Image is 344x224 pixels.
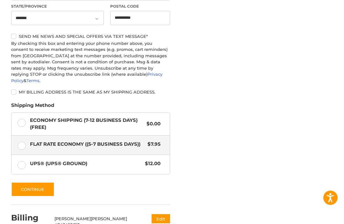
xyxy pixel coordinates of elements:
[91,216,127,221] span: [PERSON_NAME]
[143,120,161,128] span: $0.00
[30,141,144,148] span: Flat Rate Economy ((5-7 Business Days))
[11,102,54,112] legend: Shipping Method
[30,160,142,167] span: UPS® (UPS® Ground)
[26,78,39,83] a: Terms
[152,214,170,223] button: Edit
[30,117,143,131] span: Economy Shipping (7-12 Business Days) (Free)
[144,141,161,148] span: $7.95
[11,89,170,94] label: My billing address is the same as my shipping address.
[11,213,48,223] h2: Billing
[142,160,161,167] span: $12.00
[11,182,54,197] button: Continue
[11,72,162,83] a: Privacy Policy
[54,216,91,221] span: [PERSON_NAME]
[110,3,170,9] label: Postal Code
[11,40,170,84] div: By checking this box and entering your phone number above, you consent to receive marketing text ...
[11,3,104,9] label: State/Province
[11,34,170,39] label: Send me news and special offers via text message*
